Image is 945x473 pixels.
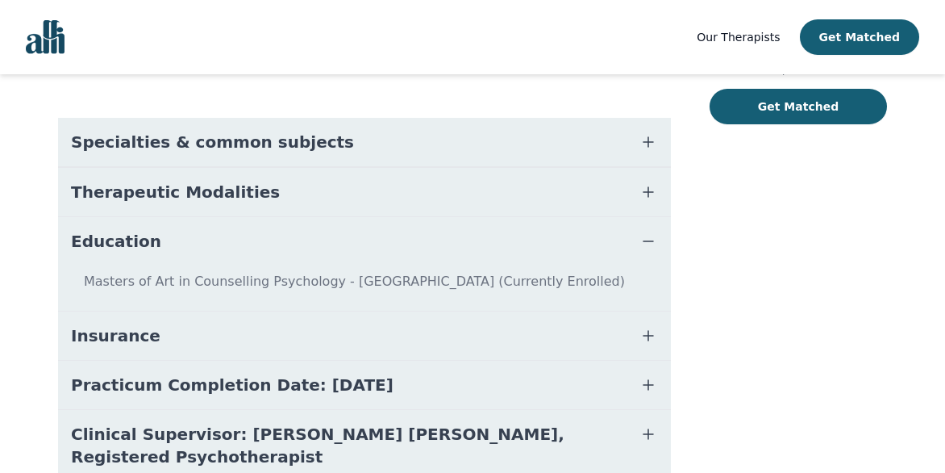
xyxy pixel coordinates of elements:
button: Therapeutic Modalities [58,168,671,216]
span: Insurance [71,324,160,347]
span: Our Therapists [697,31,780,44]
span: Specialties & common subjects [71,131,354,153]
span: Therapeutic Modalities [71,181,280,203]
span: Education [71,230,161,253]
button: Get Matched [710,89,887,124]
p: Masters of Art in Counselling Psychology - [GEOGRAPHIC_DATA] (Currently Enrolled) [65,272,664,304]
a: Our Therapists [697,27,780,47]
span: Practicum Completion Date: [DATE] [71,374,393,396]
button: Insurance [58,312,671,360]
button: Get Matched [800,19,919,55]
img: alli logo [26,20,65,54]
button: Education [58,217,671,266]
button: Practicum Completion Date: [DATE] [58,361,671,409]
span: Clinical Supervisor: [PERSON_NAME] [PERSON_NAME], Registered Psychotherapist [71,423,619,468]
button: Specialties & common subjects [58,118,671,166]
